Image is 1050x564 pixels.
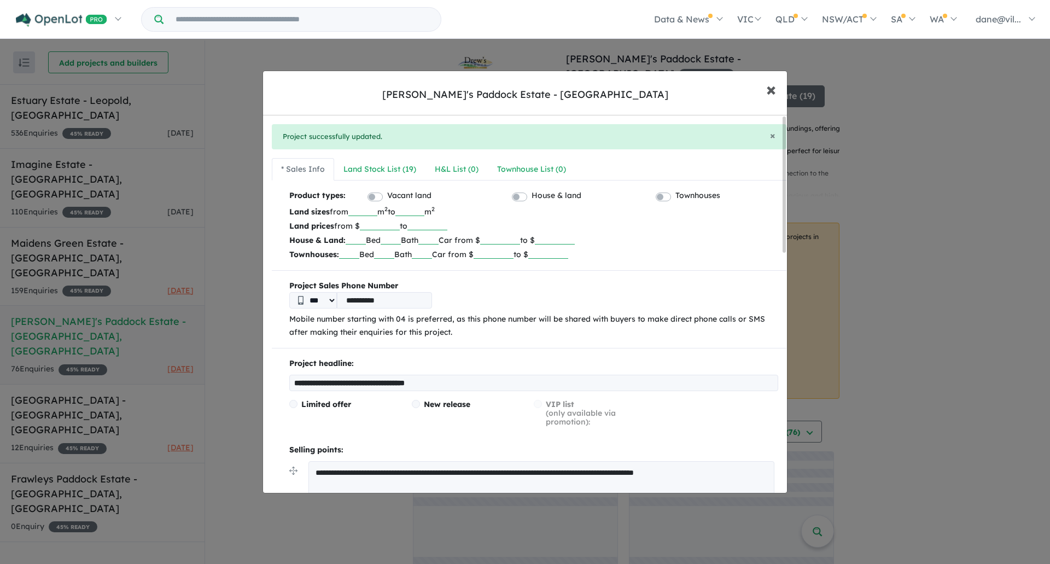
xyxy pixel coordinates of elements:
p: Project headline: [289,357,778,370]
div: Land Stock List ( 19 ) [343,163,416,176]
div: Townhouse List ( 0 ) [497,163,566,176]
label: Townhouses [675,189,720,202]
p: Bed Bath Car from $ to $ [289,247,778,261]
b: Project Sales Phone Number [289,280,778,293]
p: Mobile number starting with 04 is preferred, as this phone number will be shared with buyers to m... [289,313,778,339]
label: House & land [532,189,581,202]
span: × [766,77,776,101]
sup: 2 [384,205,388,213]
p: from $ to [289,219,778,233]
div: * Sales Info [281,163,325,176]
label: Vacant land [387,189,431,202]
p: Bed Bath Car from $ to $ [289,233,778,247]
input: Try estate name, suburb, builder or developer [166,8,439,31]
b: Product types: [289,189,346,204]
div: H&L List ( 0 ) [435,163,479,176]
div: Project successfully updated. [272,124,786,149]
div: [PERSON_NAME]'s Paddock Estate - [GEOGRAPHIC_DATA] [382,88,668,102]
b: Land prices [289,221,334,231]
b: Townhouses: [289,249,339,259]
img: drag.svg [289,467,297,475]
span: Limited offer [301,399,351,409]
button: Close [770,131,775,141]
span: New release [424,399,470,409]
span: × [770,129,775,142]
b: House & Land: [289,235,346,245]
p: from m to m [289,205,778,219]
b: Land sizes [289,207,330,217]
img: Phone icon [298,296,304,305]
img: Openlot PRO Logo White [16,13,107,27]
sup: 2 [431,205,435,213]
p: Selling points: [289,444,778,457]
span: dane@vil... [976,14,1021,25]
